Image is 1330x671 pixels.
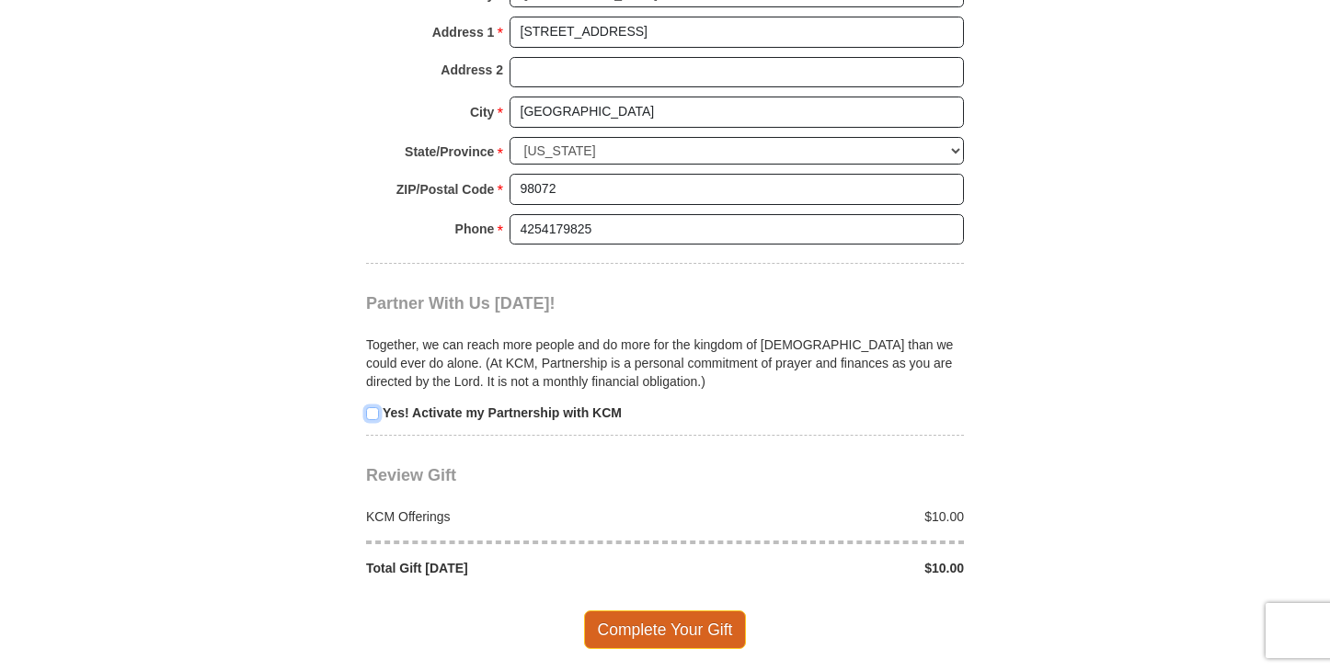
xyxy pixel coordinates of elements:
div: $10.00 [665,507,974,526]
div: KCM Offerings [357,507,666,526]
div: $10.00 [665,559,974,577]
div: Total Gift [DATE] [357,559,666,577]
strong: City [470,99,494,125]
strong: ZIP/Postal Code [396,176,495,202]
strong: Yes! Activate my Partnership with KCM [383,405,622,420]
strong: State/Province [405,139,494,165]
span: Partner With Us [DATE]! [366,294,556,313]
strong: Address 1 [432,19,495,45]
p: Together, we can reach more people and do more for the kingdom of [DEMOGRAPHIC_DATA] than we coul... [366,335,964,391]
span: Complete Your Gift [584,610,747,649]
strong: Phone [455,216,495,242]
strong: Address 2 [441,57,503,83]
span: Review Gift [366,466,456,484]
